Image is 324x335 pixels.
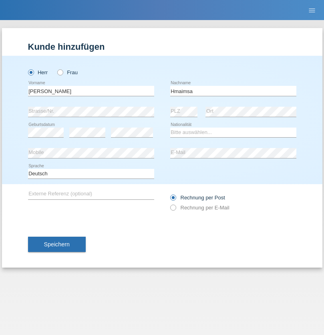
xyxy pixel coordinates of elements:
[170,205,175,215] input: Rechnung per E-Mail
[170,195,225,201] label: Rechnung per Post
[28,69,33,75] input: Herr
[170,205,229,211] label: Rechnung per E-Mail
[57,69,78,75] label: Frau
[28,42,296,52] h1: Kunde hinzufügen
[304,8,320,12] a: menu
[57,69,62,75] input: Frau
[308,6,316,14] i: menu
[44,241,70,248] span: Speichern
[170,195,175,205] input: Rechnung per Post
[28,237,86,252] button: Speichern
[28,69,48,75] label: Herr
